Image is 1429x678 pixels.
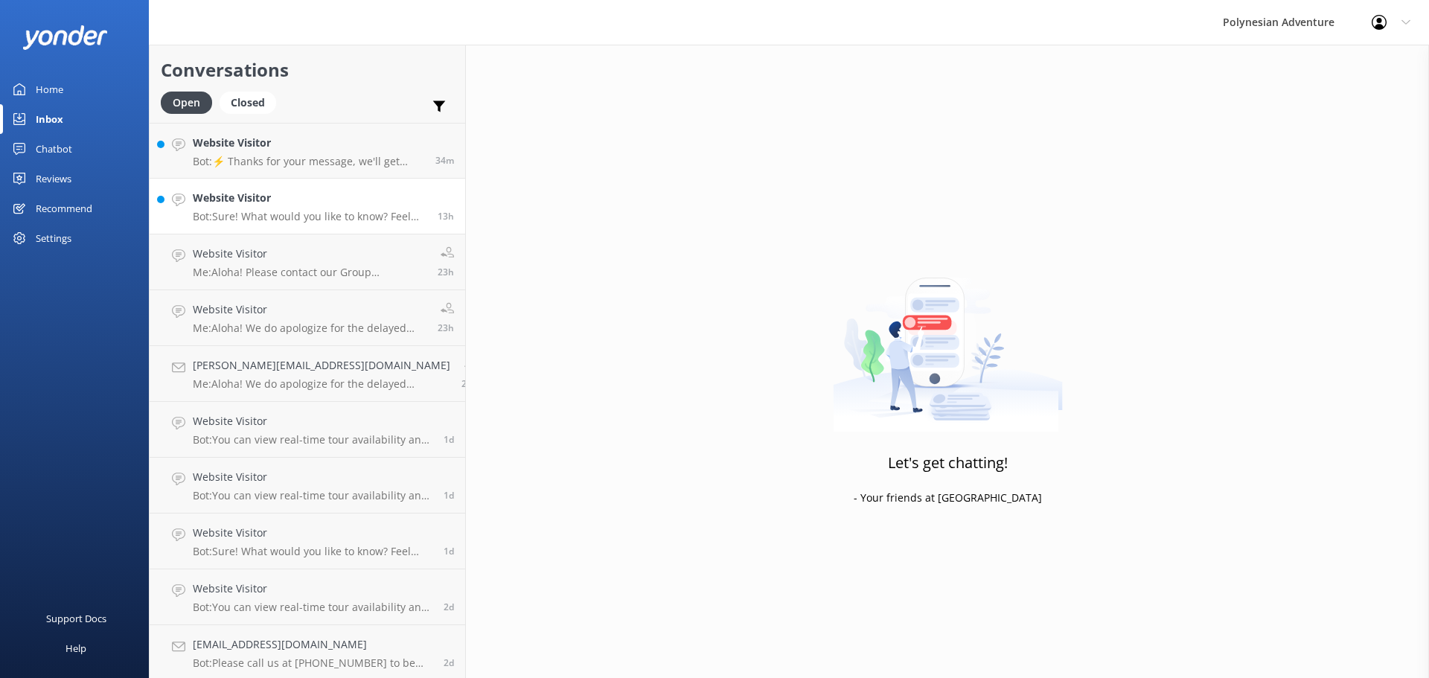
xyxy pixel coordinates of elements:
[461,377,478,390] span: Sep 21 2025 09:30am (UTC -10:00) Pacific/Honolulu
[193,155,424,168] p: Bot: ⚡ Thanks for your message, we'll get back to you as soon as we can. You're also welcome to k...
[444,601,454,613] span: Sep 20 2025 07:12am (UTC -10:00) Pacific/Honolulu
[161,56,454,84] h2: Conversations
[193,357,450,374] h4: [PERSON_NAME][EMAIL_ADDRESS][DOMAIN_NAME]
[150,234,465,290] a: Website VisitorMe:Aloha! Please contact our Group Specialists at [PHONE_NUMBER] or request a cust...
[193,322,426,335] p: Me: Aloha! We do apologize for the delayed response. Which tour were you interested in?
[193,246,426,262] h4: Website Visitor
[65,633,86,663] div: Help
[22,25,108,50] img: yonder-white-logo.png
[220,92,276,114] div: Closed
[150,346,465,402] a: [PERSON_NAME][EMAIL_ADDRESS][DOMAIN_NAME]Me:Aloha! We do apologize for the delayed response. Plea...
[36,74,63,104] div: Home
[220,94,284,110] a: Closed
[438,266,454,278] span: Sep 21 2025 09:36am (UTC -10:00) Pacific/Honolulu
[193,413,432,429] h4: Website Visitor
[150,458,465,514] a: Website VisitorBot:You can view real-time tour availability and book your Polynesian Adventure on...
[150,402,465,458] a: Website VisitorBot:You can view real-time tour availability and book your Polynesian Adventure on...
[161,94,220,110] a: Open
[444,656,454,669] span: Sep 19 2025 07:22pm (UTC -10:00) Pacific/Honolulu
[193,581,432,597] h4: Website Visitor
[193,135,424,151] h4: Website Visitor
[438,322,454,334] span: Sep 21 2025 09:35am (UTC -10:00) Pacific/Honolulu
[888,451,1008,475] h3: Let's get chatting!
[193,210,426,223] p: Bot: Sure! What would you like to know? Feel free to ask about tour details, availability, pickup...
[193,377,450,391] p: Me: Aloha! We do apologize for the delayed response. Please contact our Group Specialists at [PHO...
[36,104,63,134] div: Inbox
[193,433,432,447] p: Bot: You can view real-time tour availability and book your Polynesian Adventure online at [URL][...
[193,190,426,206] h4: Website Visitor
[150,290,465,346] a: Website VisitorMe:Aloha! We do apologize for the delayed response. Which tour were you interested...
[161,92,212,114] div: Open
[150,514,465,569] a: Website VisitorBot:Sure! What would you like to know? Feel free to ask about tour details, availa...
[150,569,465,625] a: Website VisitorBot:You can view real-time tour availability and book your Polynesian Adventure on...
[36,164,71,194] div: Reviews
[444,545,454,557] span: Sep 20 2025 03:31pm (UTC -10:00) Pacific/Honolulu
[438,210,454,223] span: Sep 21 2025 06:46pm (UTC -10:00) Pacific/Honolulu
[444,489,454,502] span: Sep 20 2025 03:49pm (UTC -10:00) Pacific/Honolulu
[150,179,465,234] a: Website VisitorBot:Sure! What would you like to know? Feel free to ask about tour details, availa...
[36,134,72,164] div: Chatbot
[193,525,432,541] h4: Website Visitor
[435,154,454,167] span: Sep 22 2025 08:02am (UTC -10:00) Pacific/Honolulu
[193,266,426,279] p: Me: Aloha! Please contact our Group Specialists at [PHONE_NUMBER] or request a custom quote at [D...
[36,194,92,223] div: Recommend
[854,490,1042,506] p: - Your friends at [GEOGRAPHIC_DATA]
[193,636,432,653] h4: [EMAIL_ADDRESS][DOMAIN_NAME]
[193,469,432,485] h4: Website Visitor
[193,601,432,614] p: Bot: You can view real-time tour availability and book your Polynesian Adventure online at [URL][...
[193,545,432,558] p: Bot: Sure! What would you like to know? Feel free to ask about tour details, availability, pickup...
[46,604,106,633] div: Support Docs
[193,656,432,670] p: Bot: Please call us at [PHONE_NUMBER] to be assigned the nearest pickup location.
[150,123,465,179] a: Website VisitorBot:⚡ Thanks for your message, we'll get back to you as soon as we can. You're als...
[833,246,1063,432] img: artwork of a man stealing a conversation from at giant smartphone
[193,301,426,318] h4: Website Visitor
[36,223,71,253] div: Settings
[193,489,432,502] p: Bot: You can view real-time tour availability and book your Polynesian Adventure online at [URL][...
[444,433,454,446] span: Sep 21 2025 07:38am (UTC -10:00) Pacific/Honolulu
